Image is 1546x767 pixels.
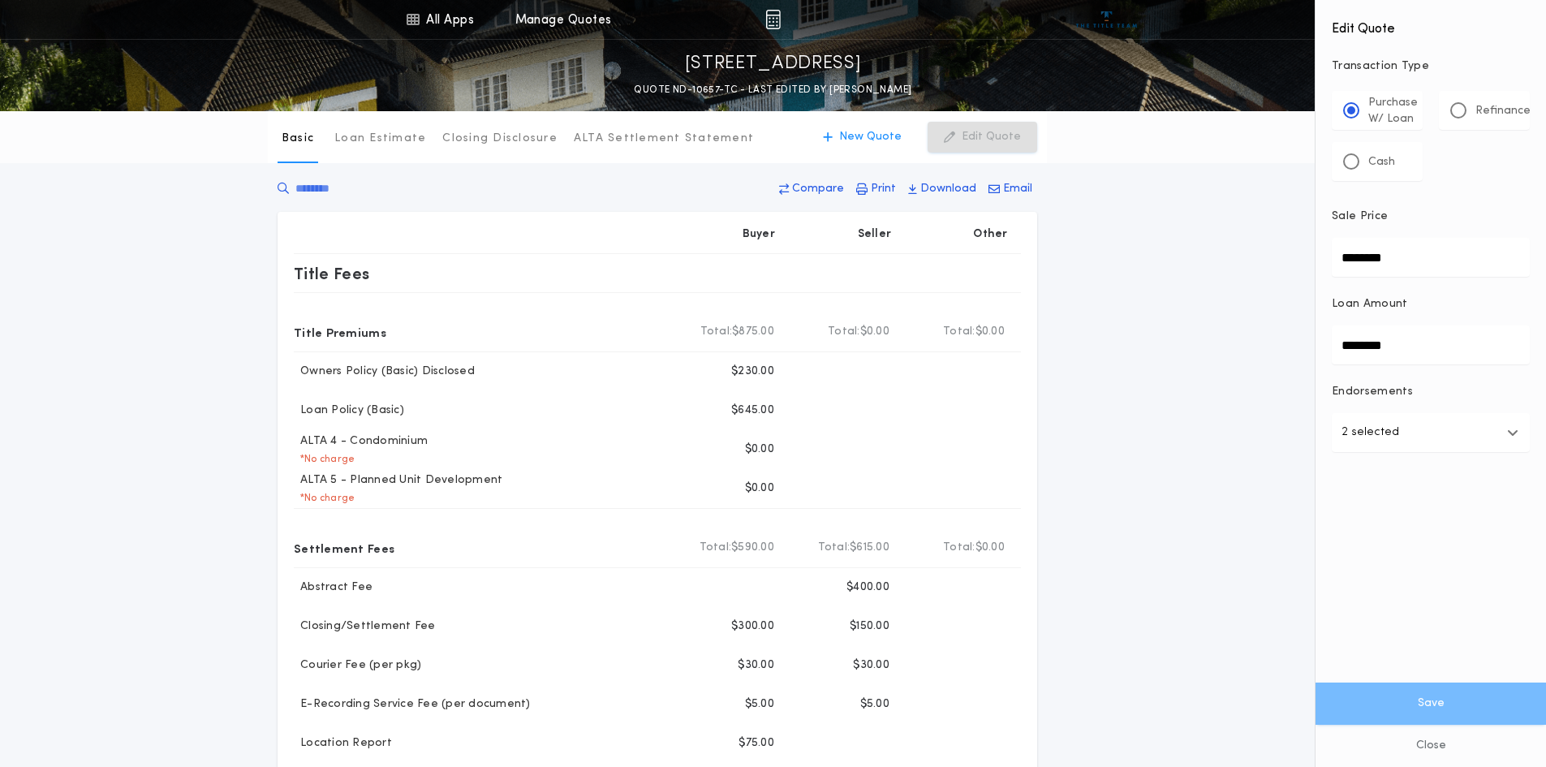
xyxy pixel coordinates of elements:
button: Edit Quote [928,122,1037,153]
p: Settlement Fees [294,535,394,561]
p: Abstract Fee [294,580,373,596]
span: $0.00 [860,324,889,340]
p: Loan Estimate [334,131,426,147]
b: Total: [943,540,975,556]
p: Title Fees [294,261,370,287]
p: $0.00 [745,442,774,458]
p: Purchase W/ Loan [1368,95,1418,127]
p: Buyer [743,226,775,243]
p: $5.00 [745,696,774,713]
p: Download [920,181,976,197]
p: $30.00 [738,657,774,674]
p: Location Report [294,735,392,752]
p: Cash [1368,154,1395,170]
p: Seller [858,226,892,243]
p: Refinance [1475,103,1531,119]
b: Total: [828,324,860,340]
p: ALTA 5 - Planned Unit Development [294,472,502,489]
b: Total: [818,540,851,556]
p: E-Recording Service Fee (per document) [294,696,531,713]
p: $0.00 [745,480,774,497]
p: Closing Disclosure [442,131,558,147]
p: $150.00 [850,618,889,635]
span: $615.00 [850,540,889,556]
p: $300.00 [731,618,774,635]
span: $875.00 [732,324,774,340]
p: ALTA Settlement Statement [574,131,754,147]
button: Save [1316,683,1546,725]
p: Courier Fee (per pkg) [294,657,421,674]
p: Sale Price [1332,209,1388,225]
p: Closing/Settlement Fee [294,618,436,635]
input: Sale Price [1332,238,1530,277]
p: Basic [282,131,314,147]
input: Loan Amount [1332,325,1530,364]
p: $400.00 [846,580,889,596]
button: Download [903,175,981,204]
b: Total: [700,324,733,340]
p: Print [871,181,896,197]
p: $30.00 [853,657,889,674]
span: $0.00 [975,324,1005,340]
p: * No charge [294,492,355,505]
p: $75.00 [739,735,774,752]
button: New Quote [807,122,918,153]
p: QUOTE ND-10657-TC - LAST EDITED BY [PERSON_NAME] [634,82,911,98]
p: ALTA 4 - Condominium [294,433,428,450]
button: Close [1316,725,1546,767]
p: Edit Quote [962,129,1021,145]
p: $5.00 [860,696,889,713]
p: Loan Policy (Basic) [294,403,404,419]
button: Print [851,175,901,204]
span: $590.00 [731,540,774,556]
p: Loan Amount [1332,296,1408,312]
p: Title Premiums [294,319,386,345]
button: 2 selected [1332,413,1530,452]
p: Owners Policy (Basic) Disclosed [294,364,475,380]
p: 2 selected [1341,423,1399,442]
p: Other [974,226,1008,243]
p: Compare [792,181,844,197]
p: * No charge [294,453,355,466]
p: $645.00 [731,403,774,419]
button: Compare [774,175,849,204]
p: Email [1003,181,1032,197]
p: [STREET_ADDRESS] [685,51,862,77]
img: img [765,10,781,29]
img: vs-icon [1076,11,1137,28]
button: Email [984,175,1037,204]
p: Endorsements [1332,384,1530,400]
p: $230.00 [731,364,774,380]
p: New Quote [839,129,902,145]
span: $0.00 [975,540,1005,556]
p: Transaction Type [1332,58,1530,75]
h4: Edit Quote [1332,10,1530,39]
b: Total: [943,324,975,340]
b: Total: [700,540,732,556]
